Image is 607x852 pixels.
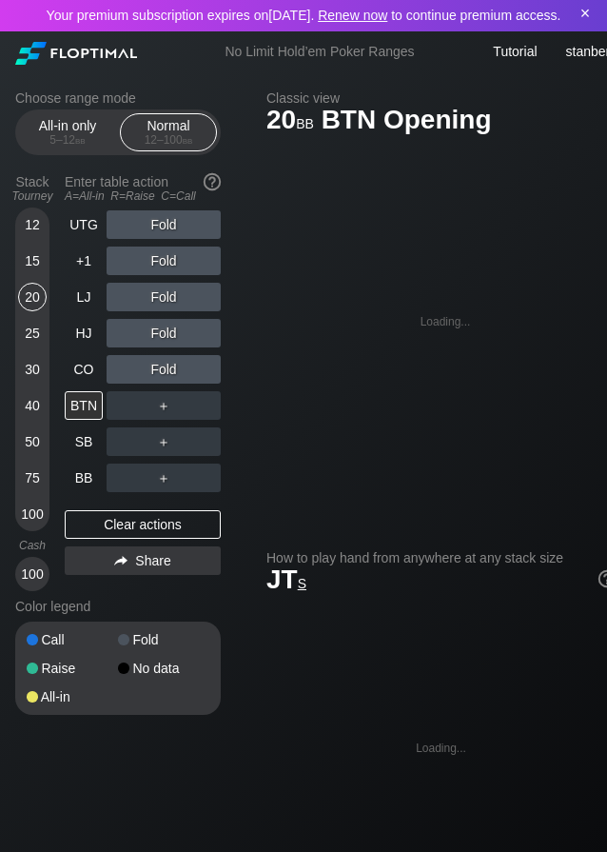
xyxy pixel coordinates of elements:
[118,633,209,646] div: Fold
[107,210,221,239] div: Fold
[107,319,221,347] div: Fold
[65,283,103,311] div: LJ
[266,565,306,594] span: JT
[65,391,103,420] div: BTN
[296,111,314,132] span: bb
[27,633,118,646] div: Call
[15,42,137,65] img: Floptimal logo
[18,355,47,384] div: 30
[107,427,221,456] div: ＋
[34,8,573,24] div: Your premium subscription expires on [DATE] . to continue premium access.
[576,4,595,24] div: ×
[107,247,221,275] div: Fold
[107,391,221,420] div: ＋
[18,427,47,456] div: 50
[24,114,111,150] div: All-in only
[107,464,221,492] div: ＋
[8,167,57,210] div: Stack
[421,315,471,328] div: Loading...
[18,210,47,239] div: 12
[319,106,495,137] span: BTN Opening
[15,591,221,622] div: Color legend
[65,189,221,203] div: A=All-in R=Raise C=Call
[318,8,387,23] span: Renew now
[28,133,108,147] div: 5 – 12
[65,464,103,492] div: BB
[75,133,86,147] span: bb
[18,319,47,347] div: 25
[196,44,442,64] div: No Limit Hold’em Poker Ranges
[183,133,193,147] span: bb
[15,90,221,106] h2: Choose range mode
[18,391,47,420] div: 40
[107,283,221,311] div: Fold
[27,690,118,703] div: All-in
[8,539,57,552] div: Cash
[125,114,212,150] div: Normal
[264,106,317,137] span: 20
[18,560,47,588] div: 100
[27,662,118,675] div: Raise
[202,171,223,192] img: help.32db89a4.svg
[298,571,306,592] span: s
[65,167,221,210] div: Enter table action
[114,556,127,566] img: share.864f2f62.svg
[118,662,209,675] div: No data
[65,355,103,384] div: CO
[107,355,221,384] div: Fold
[65,427,103,456] div: SB
[416,742,466,755] div: Loading...
[128,133,208,147] div: 12 – 100
[65,510,221,539] div: Clear actions
[18,500,47,528] div: 100
[493,44,537,59] a: Tutorial
[18,283,47,311] div: 20
[65,319,103,347] div: HJ
[65,546,221,575] div: Share
[65,210,103,239] div: UTG
[65,247,103,275] div: +1
[18,464,47,492] div: 75
[18,247,47,275] div: 15
[8,189,57,203] div: Tourney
